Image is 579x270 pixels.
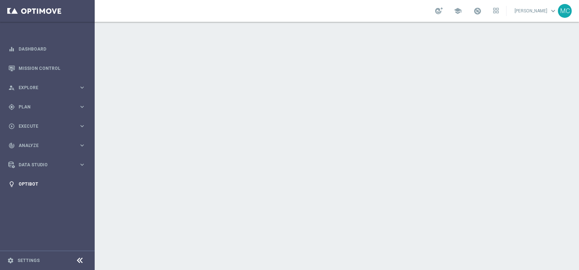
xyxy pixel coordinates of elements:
i: person_search [8,84,15,91]
button: Data Studio keyboard_arrow_right [8,162,86,168]
i: play_circle_outline [8,123,15,130]
i: gps_fixed [8,104,15,110]
div: Data Studio [8,162,79,168]
button: person_search Explore keyboard_arrow_right [8,85,86,91]
i: lightbulb [8,181,15,187]
i: equalizer [8,46,15,52]
i: track_changes [8,142,15,149]
i: keyboard_arrow_right [79,123,86,130]
div: Plan [8,104,79,110]
button: lightbulb Optibot [8,181,86,187]
div: Analyze [8,142,79,149]
div: Optibot [8,174,86,194]
a: Settings [17,258,40,263]
div: Mission Control [8,59,86,78]
button: play_circle_outline Execute keyboard_arrow_right [8,123,86,129]
a: Optibot [19,174,86,194]
div: Execute [8,123,79,130]
i: settings [7,257,14,264]
button: Mission Control [8,65,86,71]
div: MC [558,4,572,18]
span: school [454,7,462,15]
i: keyboard_arrow_right [79,84,86,91]
div: Explore [8,84,79,91]
a: Dashboard [19,39,86,59]
div: Dashboard [8,39,86,59]
i: keyboard_arrow_right [79,103,86,110]
i: keyboard_arrow_right [79,142,86,149]
button: gps_fixed Plan keyboard_arrow_right [8,104,86,110]
button: track_changes Analyze keyboard_arrow_right [8,143,86,148]
span: keyboard_arrow_down [549,7,557,15]
a: [PERSON_NAME]keyboard_arrow_down [514,5,558,16]
button: equalizer Dashboard [8,46,86,52]
span: Explore [19,86,79,90]
span: Execute [19,124,79,128]
i: keyboard_arrow_right [79,161,86,168]
a: Mission Control [19,59,86,78]
span: Plan [19,105,79,109]
span: Data Studio [19,163,79,167]
span: Analyze [19,143,79,148]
